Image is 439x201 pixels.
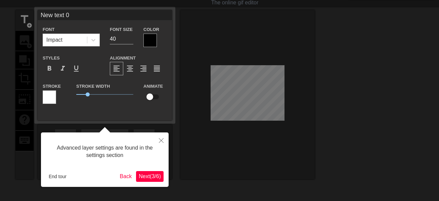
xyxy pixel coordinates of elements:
[46,171,69,182] button: End tour
[117,171,135,182] button: Back
[139,173,161,179] span: Next ( 3 / 6 )
[154,132,169,148] button: Close
[46,137,164,166] div: Advanced layer settings are found in the settings section
[136,171,164,182] button: Next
